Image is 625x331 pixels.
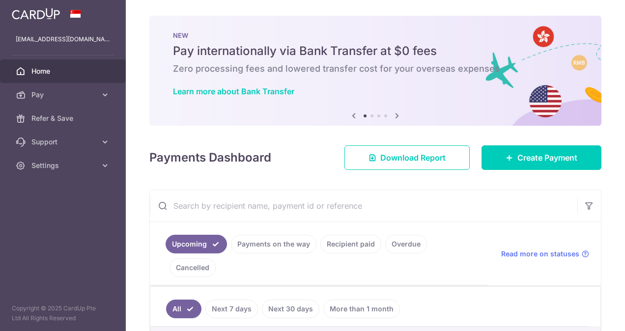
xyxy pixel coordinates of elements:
a: Payments on the way [231,235,316,253]
h6: Zero processing fees and lowered transfer cost for your overseas expenses [173,63,578,75]
p: [EMAIL_ADDRESS][DOMAIN_NAME] [16,34,110,44]
a: Learn more about Bank Transfer [173,86,294,96]
span: Download Report [380,152,446,164]
input: Search by recipient name, payment id or reference [150,190,577,221]
a: Read more on statuses [501,249,589,259]
p: NEW [173,31,578,39]
span: Create Payment [517,152,577,164]
a: All [166,300,201,318]
a: Create Payment [482,145,601,170]
a: Overdue [385,235,427,253]
a: Download Report [344,145,470,170]
a: Upcoming [166,235,227,253]
a: Next 30 days [262,300,319,318]
span: Pay [31,90,96,100]
a: Recipient paid [320,235,381,253]
h5: Pay internationally via Bank Transfer at $0 fees [173,43,578,59]
span: Settings [31,161,96,170]
span: Refer & Save [31,113,96,123]
span: Read more on statuses [501,249,579,259]
img: Bank transfer banner [149,16,601,126]
a: Cancelled [170,258,216,277]
img: CardUp [12,8,60,20]
a: Next 7 days [205,300,258,318]
span: Support [31,137,96,147]
a: More than 1 month [323,300,400,318]
h4: Payments Dashboard [149,149,271,166]
span: Home [31,66,96,76]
